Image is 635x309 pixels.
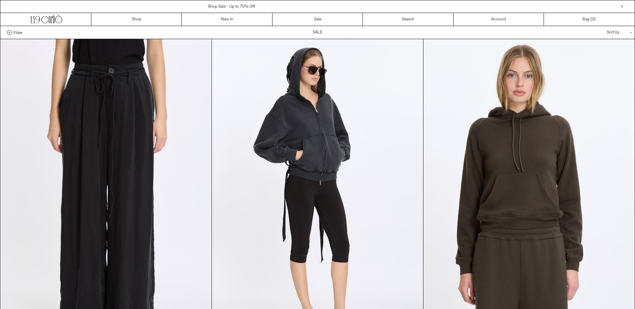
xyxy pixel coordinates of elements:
a: New In [182,13,272,26]
span: 0 [592,17,594,22]
a: Search [363,13,453,26]
a: Shop [91,13,182,26]
span: Filter [13,30,22,35]
span: ) [592,16,596,22]
a: Account [454,13,544,26]
a: Bag () [544,13,634,26]
a: Sale [272,13,363,26]
div: Sort by [568,26,628,39]
a: Shop Sale - Up to 70% Off [208,4,255,9]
